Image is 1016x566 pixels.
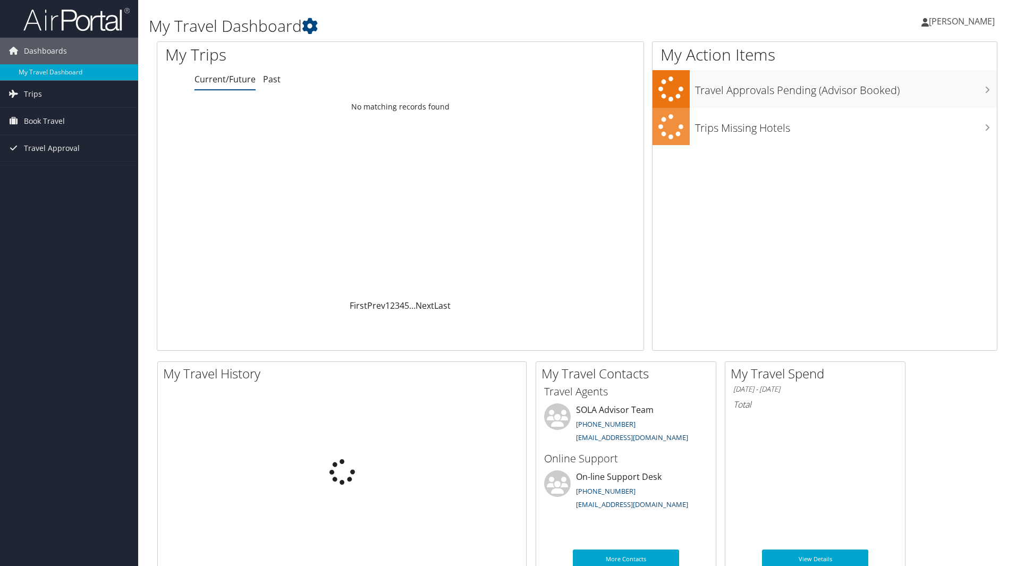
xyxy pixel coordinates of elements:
[409,300,416,311] span: …
[404,300,409,311] a: 5
[395,300,400,311] a: 3
[576,500,688,509] a: [EMAIL_ADDRESS][DOMAIN_NAME]
[733,399,897,410] h6: Total
[416,300,434,311] a: Next
[263,73,281,85] a: Past
[367,300,385,311] a: Prev
[653,70,997,108] a: Travel Approvals Pending (Advisor Booked)
[24,108,65,134] span: Book Travel
[350,300,367,311] a: First
[921,5,1005,37] a: [PERSON_NAME]
[544,384,708,399] h3: Travel Agents
[539,403,713,447] li: SOLA Advisor Team
[544,451,708,466] h3: Online Support
[194,73,256,85] a: Current/Future
[434,300,451,311] a: Last
[157,97,644,116] td: No matching records found
[163,365,526,383] h2: My Travel History
[695,78,997,98] h3: Travel Approvals Pending (Advisor Booked)
[149,15,720,37] h1: My Travel Dashboard
[385,300,390,311] a: 1
[653,44,997,66] h1: My Action Items
[23,7,130,32] img: airportal-logo.png
[733,384,897,394] h6: [DATE] - [DATE]
[24,135,80,162] span: Travel Approval
[24,38,67,64] span: Dashboards
[165,44,433,66] h1: My Trips
[731,365,905,383] h2: My Travel Spend
[390,300,395,311] a: 2
[24,81,42,107] span: Trips
[539,470,713,514] li: On-line Support Desk
[653,108,997,146] a: Trips Missing Hotels
[541,365,716,383] h2: My Travel Contacts
[576,419,636,429] a: [PHONE_NUMBER]
[576,486,636,496] a: [PHONE_NUMBER]
[576,433,688,442] a: [EMAIL_ADDRESS][DOMAIN_NAME]
[695,115,997,136] h3: Trips Missing Hotels
[400,300,404,311] a: 4
[929,15,995,27] span: [PERSON_NAME]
